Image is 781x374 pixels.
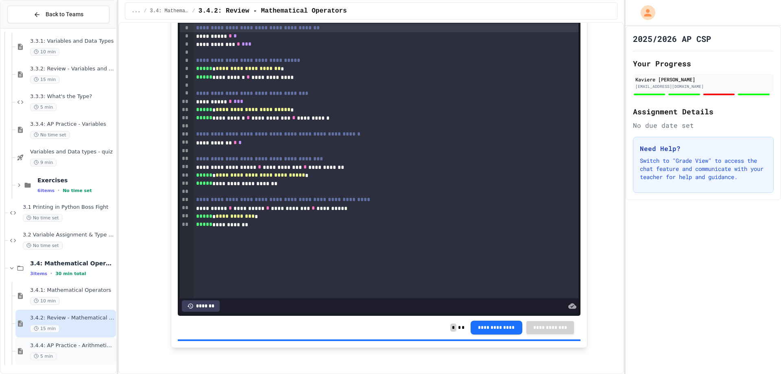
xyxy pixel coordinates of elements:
h3: Need Help? [640,144,767,153]
p: Switch to "Grade View" to access the chat feature and communicate with your teacher for help and ... [640,157,767,181]
span: 3 items [30,271,47,276]
span: 3.3.3: What's the Type? [30,93,114,100]
span: 3.3.2: Review - Variables and Data Types [30,66,114,72]
span: • [58,187,59,194]
span: 30 min total [55,271,86,276]
span: 6 items [37,188,55,193]
span: / [192,8,195,14]
span: 3.3.1: Variables and Data Types [30,38,114,45]
span: 3.4.2: Review - Mathematical Operators [199,6,347,16]
div: [EMAIL_ADDRESS][DOMAIN_NAME] [635,83,771,90]
span: Exercises [37,177,114,184]
h2: Assignment Details [633,106,774,117]
span: No time set [23,242,63,249]
span: 9 min [30,159,57,166]
span: No time set [63,188,92,193]
span: Variables and Data types - quiz [30,149,114,155]
span: 3.4.4: AP Practice - Arithmetic Operators [30,342,114,349]
h1: 2025/2026 AP CSP [633,33,711,44]
div: My Account [632,3,657,22]
div: No due date set [633,120,774,130]
div: Kaviere [PERSON_NAME] [635,76,771,83]
span: 10 min [30,297,59,305]
h2: Your Progress [633,58,774,69]
span: 3.2 Variable Assignment & Type Boss Fight [23,232,114,238]
span: ... [132,8,141,14]
span: 3.4: Mathematical Operators [30,260,114,267]
span: No time set [23,214,63,222]
span: 10 min [30,48,59,56]
span: 15 min [30,325,59,332]
span: 3.4.2: Review - Mathematical Operators [30,315,114,322]
span: 5 min [30,352,57,360]
span: 3.3.4: AP Practice - Variables [30,121,114,128]
span: 5 min [30,103,57,111]
span: • [50,270,52,277]
span: 3.1 Printing in Python Boss Fight [23,204,114,211]
span: No time set [30,131,70,139]
span: 3.4: Mathematical Operators [150,8,189,14]
span: Back to Teams [46,10,83,19]
span: 15 min [30,76,59,83]
button: Back to Teams [7,6,109,23]
span: 3.4.1: Mathematical Operators [30,287,114,294]
span: / [144,8,146,14]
